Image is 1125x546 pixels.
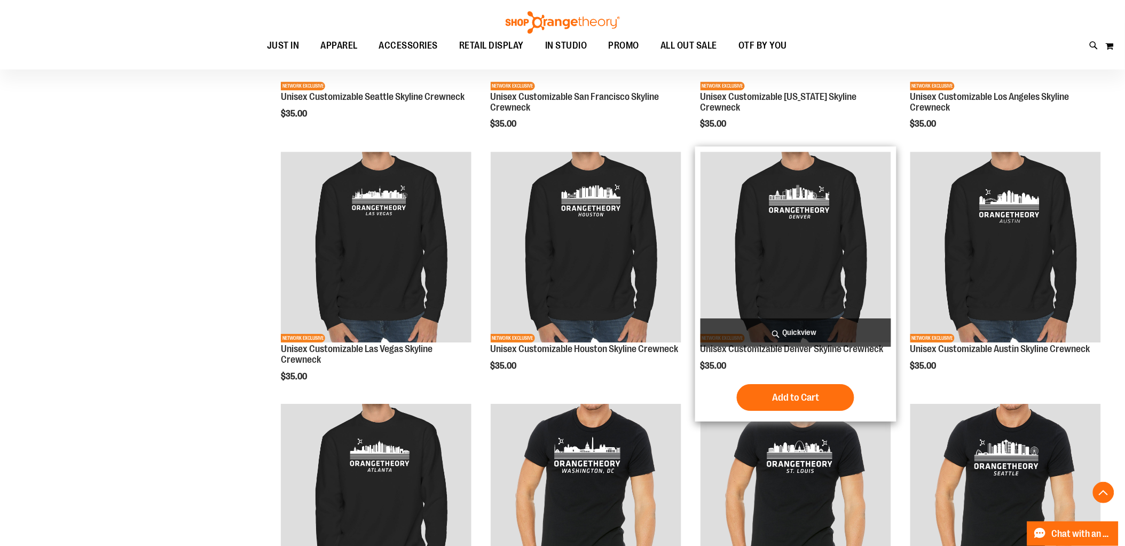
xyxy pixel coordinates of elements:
[281,334,325,342] span: NETWORK EXCLUSIVE
[701,119,728,129] span: $35.00
[737,384,854,411] button: Add to Cart
[695,146,896,422] div: product
[609,34,640,58] span: PROMO
[281,372,309,381] span: $35.00
[910,152,1101,342] img: Product image for Unisex Customizable Austin Skyline Crewneck
[491,152,681,344] a: Product image for Unisex Customizable Houston Skyline CrewneckNETWORK EXCLUSIVE
[910,82,955,90] span: NETWORK EXCLUSIVE
[910,361,938,371] span: $35.00
[772,392,819,403] span: Add to Cart
[281,82,325,90] span: NETWORK EXCLUSIVE
[1052,529,1112,539] span: Chat with an Expert
[491,152,681,342] img: Product image for Unisex Customizable Houston Skyline Crewneck
[660,34,717,58] span: ALL OUT SALE
[701,82,745,90] span: NETWORK EXCLUSIVE
[701,318,891,347] a: Quickview
[491,91,659,113] a: Unisex Customizable San Francisco Skyline Crewneck
[276,146,477,409] div: product
[910,334,955,342] span: NETWORK EXCLUSIVE
[701,361,728,371] span: $35.00
[910,344,1090,354] a: Unisex Customizable Austin Skyline Crewneck
[701,152,891,344] a: Product image for Unisex Customizable Denver Skyline CrewneckNETWORK EXCLUSIVE
[485,146,687,398] div: product
[545,34,587,58] span: IN STUDIO
[491,119,518,129] span: $35.00
[701,91,857,113] a: Unisex Customizable [US_STATE] Skyline Crewneck
[1093,482,1114,503] button: Back To Top
[491,344,679,354] a: Unisex Customizable Houston Skyline Crewneck
[281,91,465,102] a: Unisex Customizable Seattle Skyline Crewneck
[701,152,891,342] img: Product image for Unisex Customizable Denver Skyline Crewneck
[910,152,1101,344] a: Product image for Unisex Customizable Austin Skyline CrewneckNETWORK EXCLUSIVE
[910,91,1069,113] a: Unisex Customizable Los Angeles Skyline Crewneck
[281,152,471,342] img: Product image for Unisex Customizable Las Vegas Skyline Crewneck
[701,344,884,354] a: Unisex Customizable Denver Skyline Crewneck
[738,34,787,58] span: OTF BY YOU
[281,152,471,344] a: Product image for Unisex Customizable Las Vegas Skyline CrewneckNETWORK EXCLUSIVE
[491,334,535,342] span: NETWORK EXCLUSIVE
[320,34,358,58] span: APPAREL
[1027,521,1119,546] button: Chat with an Expert
[379,34,438,58] span: ACCESSORIES
[281,109,309,119] span: $35.00
[905,146,1106,398] div: product
[281,344,432,365] a: Unisex Customizable Las Vegas Skyline Crewneck
[459,34,524,58] span: RETAIL DISPLAY
[491,361,518,371] span: $35.00
[491,82,535,90] span: NETWORK EXCLUSIVE
[910,119,938,129] span: $35.00
[267,34,300,58] span: JUST IN
[504,11,621,34] img: Shop Orangetheory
